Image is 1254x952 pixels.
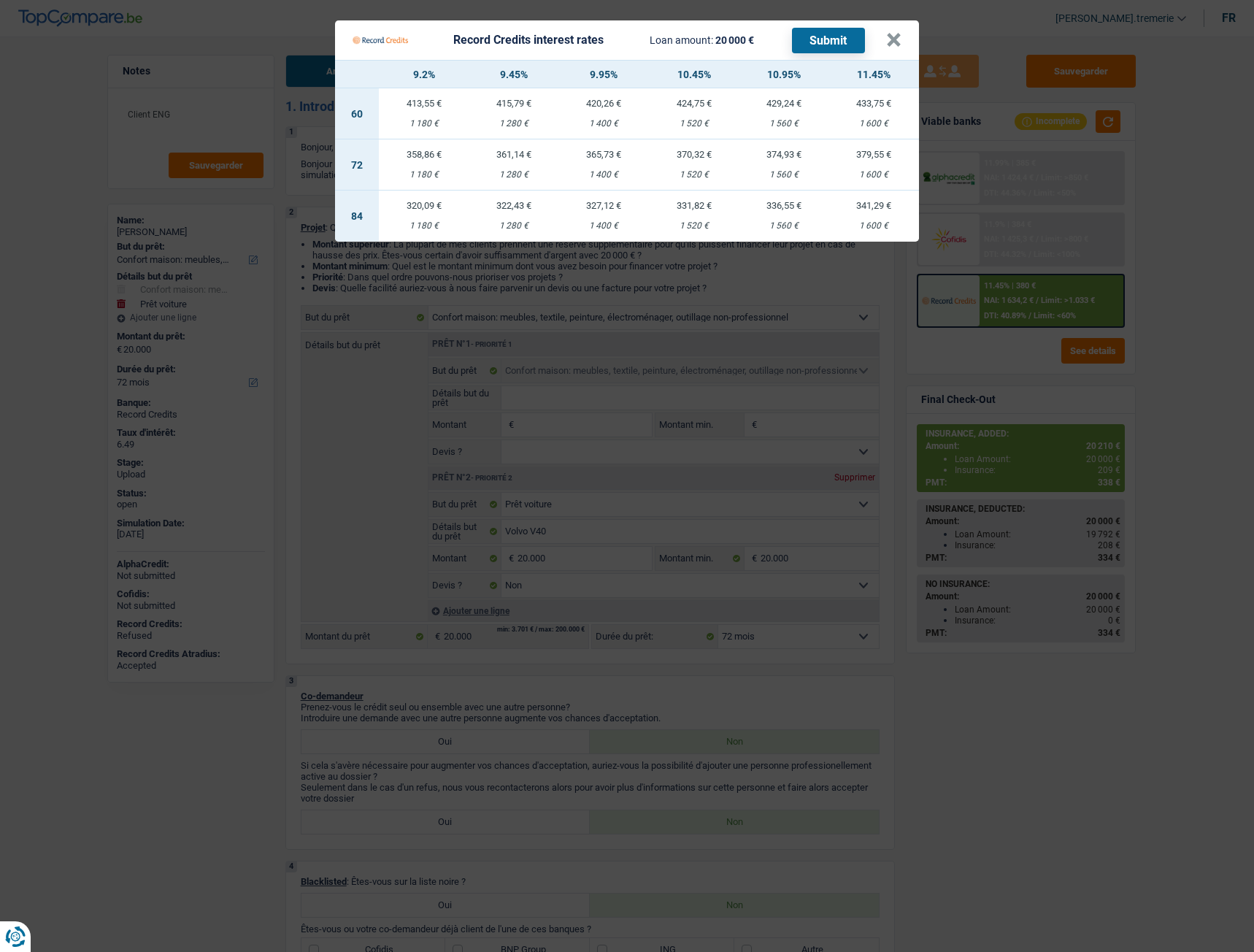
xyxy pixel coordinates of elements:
div: 370,32 € [649,150,739,159]
div: 327,12 € [559,201,649,210]
button: Submit [792,28,865,53]
div: 1 180 € [379,221,469,231]
div: 1 400 € [559,170,649,180]
div: 1 180 € [379,170,469,180]
div: 374,93 € [739,150,828,159]
div: 361,14 € [469,150,558,159]
div: 1 280 € [469,221,558,231]
div: 413,55 € [379,99,469,108]
div: 322,43 € [469,201,558,210]
div: 1 280 € [469,170,558,180]
div: 1 600 € [829,119,919,128]
div: 1 560 € [739,221,828,231]
div: 433,75 € [829,99,919,108]
div: 365,73 € [559,150,649,159]
div: 429,24 € [739,99,828,108]
div: 1 600 € [829,170,919,180]
div: 1 520 € [649,221,739,231]
div: 331,82 € [649,201,739,210]
div: 1 560 € [739,170,828,180]
th: 9.95% [559,61,649,88]
button: × [886,33,901,47]
th: 9.45% [469,61,558,88]
th: 11.45% [829,61,919,88]
div: 1 520 € [649,119,739,128]
th: 10.45% [649,61,739,88]
span: 20 000 € [715,34,754,46]
div: Record Credits interest rates [453,34,604,46]
div: 1 280 € [469,119,558,128]
div: 424,75 € [649,99,739,108]
div: 1 400 € [559,119,649,128]
div: 336,55 € [739,201,828,210]
div: 420,26 € [559,99,649,108]
div: 1 560 € [739,119,828,128]
span: Loan amount: [650,34,713,46]
div: 1 600 € [829,221,919,231]
div: 1 180 € [379,119,469,128]
td: 60 [335,88,379,139]
div: 415,79 € [469,99,558,108]
div: 1 400 € [559,221,649,231]
td: 84 [335,191,379,242]
div: 341,29 € [829,201,919,210]
th: 10.95% [739,61,828,88]
div: 1 520 € [649,170,739,180]
div: 320,09 € [379,201,469,210]
img: Record Credits [353,26,408,54]
div: 358,86 € [379,150,469,159]
th: 9.2% [379,61,469,88]
div: 379,55 € [829,150,919,159]
td: 72 [335,139,379,191]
